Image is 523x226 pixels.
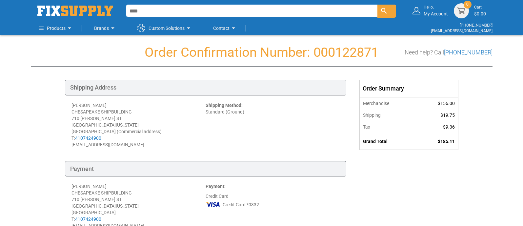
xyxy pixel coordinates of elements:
th: Tax [360,121,417,133]
div: Standard (Ground) [206,102,340,148]
img: VI [206,199,221,209]
a: 4107424900 [75,135,101,141]
div: Payment [65,161,346,177]
span: Credit Card *0332 [223,201,259,208]
span: 0 [466,2,469,7]
a: Products [39,22,73,35]
a: 4107424900 [75,216,101,222]
strong: Grand Total [363,139,388,144]
a: [PHONE_NUMBER] [444,49,493,56]
small: Cart [474,5,486,10]
a: [PHONE_NUMBER] [460,23,493,28]
a: [EMAIL_ADDRESS][DOMAIN_NAME] [431,29,493,33]
div: [PERSON_NAME] CHESAPEAKE SHIPBUILDING 710 [PERSON_NAME] ST [GEOGRAPHIC_DATA][US_STATE] [GEOGRAPHI... [71,102,206,148]
img: Fix Industrial Supply [37,6,113,16]
h3: Need help? Call [405,49,493,56]
h1: Order Confirmation Number: 000122871 [31,45,493,60]
a: Custom Solutions [137,22,192,35]
th: Merchandise [360,97,417,109]
span: $185.11 [438,139,455,144]
div: Order Summary [360,80,458,97]
strong: Shipping Method: [206,103,243,108]
span: $19.75 [440,113,455,118]
div: My Account [424,5,448,17]
span: $156.00 [438,101,455,106]
a: Contact [213,22,237,35]
th: Shipping [360,109,417,121]
small: Hello, [424,5,448,10]
div: Shipping Address [65,80,346,95]
span: $9.36 [443,124,455,130]
strong: Payment: [206,184,226,189]
a: store logo [37,6,113,16]
span: $0.00 [474,11,486,16]
a: Brands [94,22,117,35]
